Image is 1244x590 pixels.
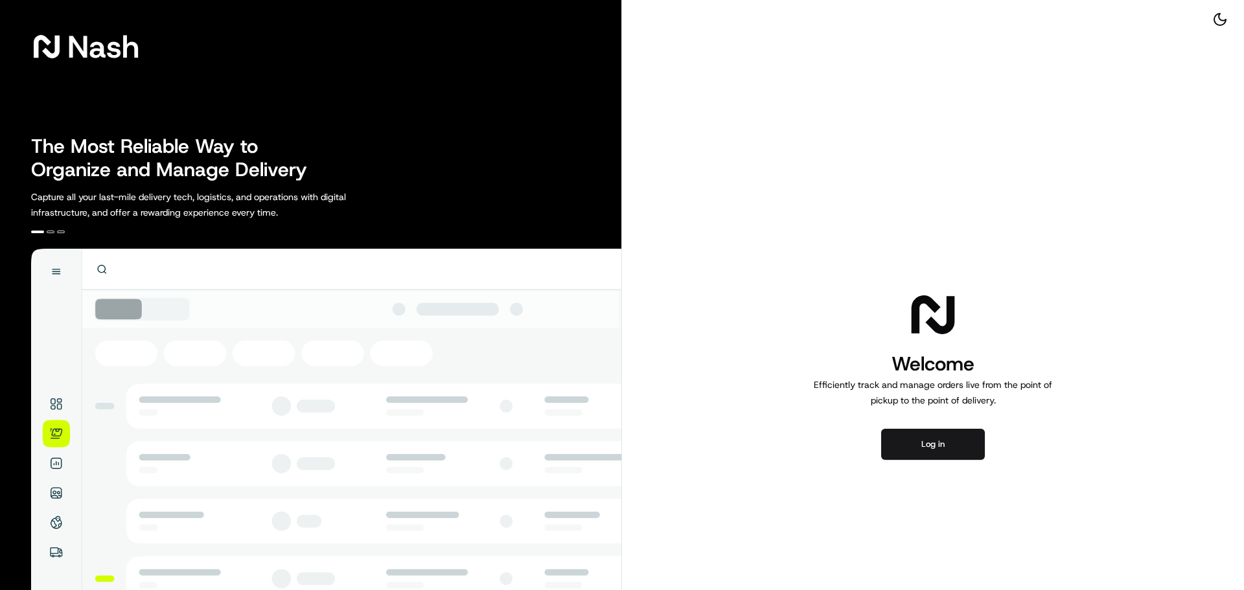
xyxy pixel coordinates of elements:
p: Capture all your last-mile delivery tech, logistics, and operations with digital infrastructure, ... [31,189,404,220]
p: Efficiently track and manage orders live from the point of pickup to the point of delivery. [809,377,1057,408]
span: Nash [67,34,139,60]
button: Log in [881,429,985,460]
h2: The Most Reliable Way to Organize and Manage Delivery [31,135,321,181]
h1: Welcome [809,351,1057,377]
